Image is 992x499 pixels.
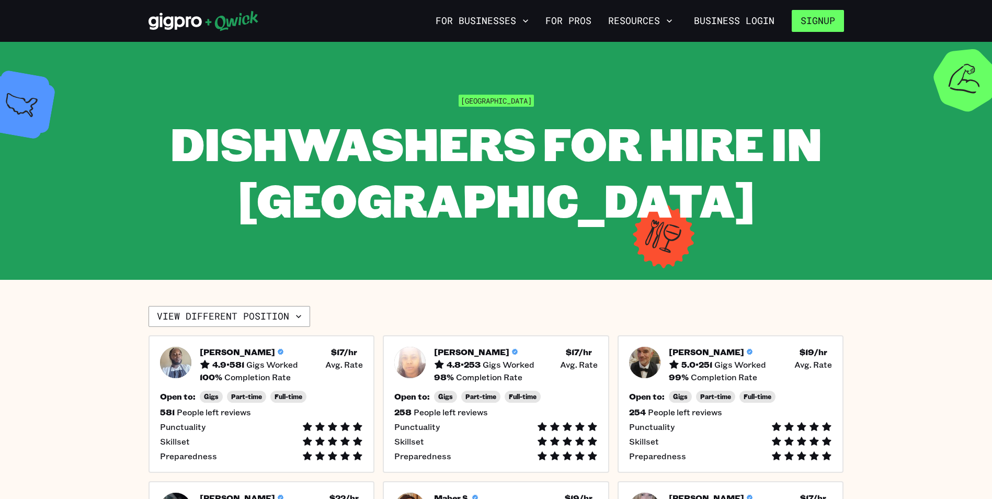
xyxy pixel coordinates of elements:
span: Gigs [204,393,219,401]
span: Full-time [275,393,302,401]
h5: 100 % [200,372,222,382]
span: Preparedness [394,451,451,461]
span: Gigs [438,393,453,401]
span: Completion Rate [691,372,757,382]
h5: 4.8 • 253 [447,359,481,370]
button: Pro headshot[PERSON_NAME]4.9•581Gigs Worked$17/hr Avg. Rate100%Completion RateOpen to:GigsPart-ti... [149,335,375,473]
h5: $ 17 /hr [331,347,357,357]
span: Part-time [465,393,496,401]
span: [GEOGRAPHIC_DATA] [459,95,534,107]
span: Avg. Rate [794,359,832,370]
span: Skillset [394,436,424,447]
span: Part-time [700,393,731,401]
h5: Open to: [160,391,196,402]
span: Gigs Worked [714,359,766,370]
button: Pro headshot[PERSON_NAME]5.0•251Gigs Worked$19/hr Avg. Rate99%Completion RateOpen to:GigsPart-tim... [618,335,844,473]
button: For Businesses [431,12,533,30]
span: Skillset [629,436,659,447]
h5: 4.9 • 581 [212,359,244,370]
h5: Open to: [394,391,430,402]
span: Punctuality [629,422,675,432]
span: Completion Rate [224,372,291,382]
h5: [PERSON_NAME] [200,347,275,357]
span: Gigs Worked [483,359,534,370]
button: Signup [792,10,844,32]
h5: [PERSON_NAME] [434,347,509,357]
span: Preparedness [629,451,686,461]
img: Pro headshot [394,347,426,378]
span: Avg. Rate [325,359,363,370]
button: View different position [149,306,310,327]
span: Skillset [160,436,190,447]
span: Full-time [509,393,537,401]
span: Punctuality [394,422,440,432]
span: Avg. Rate [560,359,598,370]
span: Preparedness [160,451,217,461]
span: People left reviews [648,407,722,417]
h5: Open to: [629,391,665,402]
span: People left reviews [414,407,488,417]
h5: $ 19 /hr [800,347,827,357]
button: Pro headshot[PERSON_NAME]4.8•253Gigs Worked$17/hr Avg. Rate98%Completion RateOpen to:GigsPart-tim... [383,335,609,473]
span: Dishwashers for Hire in [GEOGRAPHIC_DATA] [170,113,822,230]
h5: $ 17 /hr [566,347,592,357]
a: For Pros [541,12,596,30]
img: Pro headshot [629,347,660,378]
span: Full-time [744,393,771,401]
button: Resources [604,12,677,30]
img: Pro headshot [160,347,191,378]
h5: 254 [629,407,646,417]
span: Part-time [231,393,262,401]
span: Punctuality [160,422,206,432]
span: Completion Rate [456,372,522,382]
h5: 5.0 • 251 [681,359,712,370]
span: People left reviews [177,407,251,417]
h5: [PERSON_NAME] [669,347,744,357]
h5: 98 % [434,372,454,382]
span: Gigs [673,393,688,401]
h5: 581 [160,407,175,417]
a: Business Login [685,10,783,32]
span: Gigs Worked [246,359,298,370]
h5: 258 [394,407,412,417]
h5: 99 % [669,372,689,382]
